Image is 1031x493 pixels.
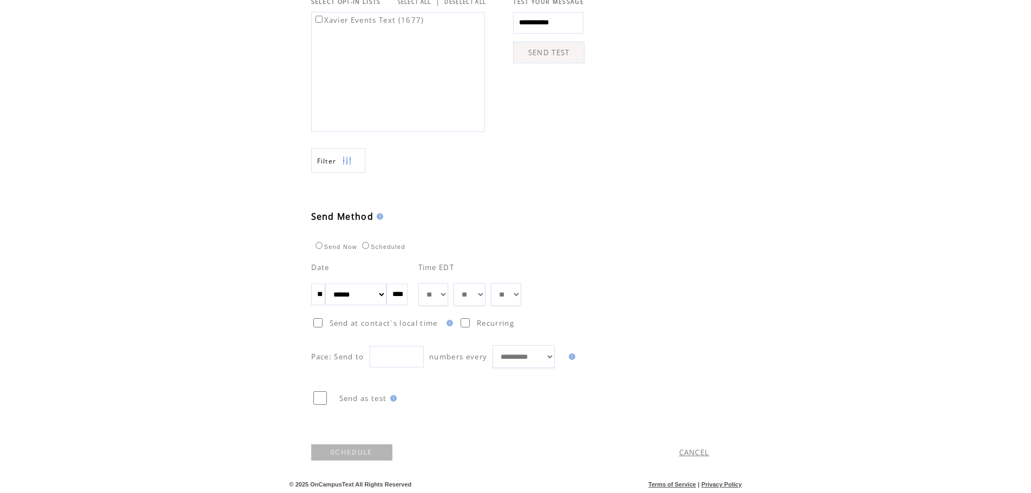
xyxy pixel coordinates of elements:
[339,393,387,403] span: Send as test
[311,444,392,461] a: SCHEDULE
[566,353,575,360] img: help.gif
[311,262,330,272] span: Date
[317,156,337,166] span: Show filters
[290,481,412,488] span: © 2025 OnCampusText All Rights Reserved
[362,242,369,249] input: Scheduled
[429,352,487,361] span: numbers every
[648,481,696,488] a: Terms of Service
[330,318,438,328] span: Send at contact`s local time
[311,352,364,361] span: Pace: Send to
[387,395,397,402] img: help.gif
[313,15,424,25] label: Xavier Events Text (1677)
[311,148,365,173] a: Filter
[679,448,710,457] a: CANCEL
[313,244,357,250] label: Send Now
[443,320,453,326] img: help.gif
[698,481,699,488] span: |
[359,244,405,250] label: Scheduled
[342,149,352,173] img: filters.png
[316,16,323,23] input: Xavier Events Text (1677)
[418,262,455,272] span: Time EDT
[513,42,585,63] a: SEND TEST
[701,481,742,488] a: Privacy Policy
[373,213,383,220] img: help.gif
[311,211,374,222] span: Send Method
[477,318,514,328] span: Recurring
[316,242,323,249] input: Send Now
